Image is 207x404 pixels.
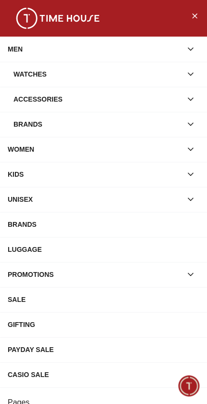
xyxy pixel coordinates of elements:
[8,341,199,358] div: PAYDAY SALE
[8,40,182,58] div: MEN
[13,65,182,83] div: Watches
[10,8,106,29] img: ...
[8,166,182,183] div: KIDS
[8,241,199,258] div: LUGGAGE
[8,191,182,208] div: UNISEX
[187,8,202,23] button: Close Menu
[179,376,200,397] div: Chat Widget
[8,316,199,333] div: GIFTING
[13,91,182,108] div: Accessories
[13,116,182,133] div: Brands
[8,141,182,158] div: WOMEN
[8,366,199,383] div: CASIO SALE
[8,216,199,233] div: BRANDS
[8,291,199,308] div: SALE
[8,266,182,283] div: PROMOTIONS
